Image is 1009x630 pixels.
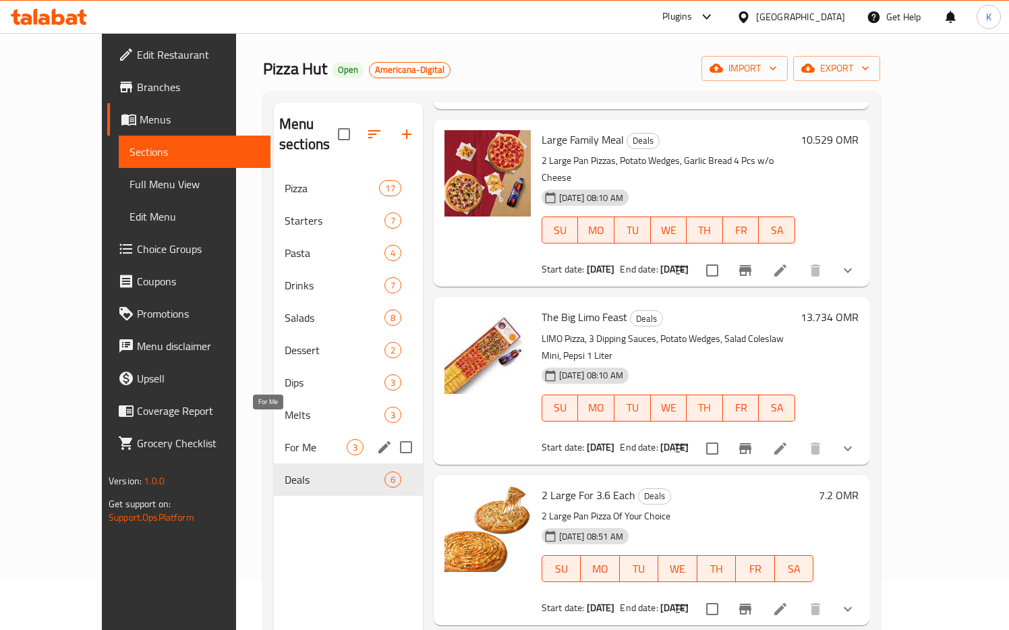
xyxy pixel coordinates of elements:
div: Deals [630,310,663,326]
span: Sections [129,144,260,160]
span: End date: [620,438,658,456]
div: items [347,439,364,455]
span: Dips [285,374,384,391]
button: SA [775,555,814,582]
button: import [701,56,788,81]
div: items [384,310,401,326]
button: MO [581,555,620,582]
span: MO [583,398,609,418]
button: SA [759,217,795,244]
span: SA [780,559,809,579]
span: SU [548,221,573,240]
span: Version: [109,472,142,490]
img: The Big Limo Feast [444,308,531,394]
button: TH [697,555,737,582]
span: FR [728,398,754,418]
button: MO [578,395,614,422]
span: 2 [385,344,401,357]
span: Start date: [542,260,585,278]
div: Starters [285,212,384,229]
b: [DATE] [660,599,689,617]
nav: Menu sections [274,167,423,501]
span: Promotions [137,306,260,322]
p: LIMO Pizza, 3 Dipping Sauces, Potato Wedges, Salad Coleslaw Mini, Pepsi 1 Liter [542,331,795,364]
a: Menu disclaimer [107,330,270,362]
span: Melts [285,407,384,423]
span: TU [625,559,654,579]
svg: Show Choices [840,262,856,279]
span: Edit Menu [129,208,260,225]
span: Deals [639,488,670,504]
button: FR [723,395,759,422]
div: items [384,212,401,229]
div: Open [333,62,364,78]
button: TU [614,395,651,422]
a: Choice Groups [107,233,270,265]
span: 4 [385,247,401,260]
div: items [384,471,401,488]
span: [DATE] 08:51 AM [554,530,629,543]
a: Edit Menu [119,200,270,233]
img: Large Family Meal [444,130,531,217]
span: 17 [380,182,400,195]
b: [DATE] [660,260,689,278]
a: Promotions [107,297,270,330]
span: export [804,60,869,77]
span: Upsell [137,370,260,386]
div: items [384,342,401,358]
button: SU [542,217,579,244]
span: TU [620,398,645,418]
span: 1.0.0 [144,472,165,490]
span: Edit Restaurant [137,47,260,63]
a: Support.OpsPlatform [109,509,194,526]
span: Full Menu View [129,176,260,192]
span: SU [548,559,575,579]
div: [GEOGRAPHIC_DATA] [756,9,845,24]
span: TH [692,398,718,418]
div: Drinks7 [274,269,423,302]
span: K [986,9,991,24]
button: show more [832,593,864,625]
h2: Menu sections [279,114,338,154]
div: Deals6 [274,463,423,496]
button: Branch-specific-item [729,432,761,465]
span: End date: [620,599,658,617]
span: SU [548,398,573,418]
a: Upsell [107,362,270,395]
span: Salads [285,310,384,326]
button: SU [542,555,581,582]
h6: 7.2 OMR [819,486,859,505]
a: Edit menu item [772,601,788,617]
button: FR [736,555,775,582]
span: SA [764,221,790,240]
span: Large Family Meal [542,130,624,150]
h6: 10.529 OMR [801,130,859,149]
button: SA [759,395,795,422]
div: Pizza [285,180,379,196]
div: Plugins [662,9,692,25]
a: Grocery Checklist [107,427,270,459]
span: Americana-Digital [370,64,450,76]
span: 7 [385,214,401,227]
span: TH [703,559,731,579]
span: 7 [385,279,401,292]
button: TH [687,217,723,244]
button: Branch-specific-item [729,593,761,625]
span: Coverage Report [137,403,260,419]
b: [DATE] [587,599,615,617]
span: Choice Groups [137,241,260,257]
span: Pizza Hut [263,53,327,84]
span: Select to update [698,256,726,285]
span: WE [664,559,692,579]
div: items [384,374,401,391]
span: FR [741,559,770,579]
span: [DATE] 08:10 AM [554,192,629,204]
span: Deals [285,471,384,488]
span: Grocery Checklist [137,435,260,451]
span: Get support on: [109,495,171,513]
div: Melts3 [274,399,423,431]
div: Deals [638,488,671,505]
div: For Me3edit [274,431,423,463]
